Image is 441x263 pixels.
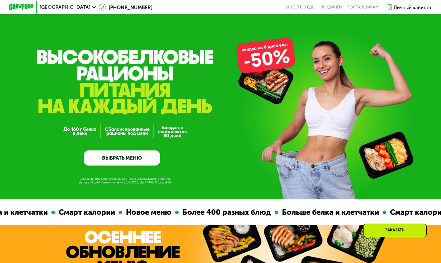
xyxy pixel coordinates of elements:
a: Вендинги [321,5,342,10]
div: Личный кабинет [394,4,432,11]
div: поставщикам [347,5,379,10]
div: Новое меню [363,207,416,218]
a: ВЫБРАТЬ МЕНЮ [84,150,160,166]
div: Заказать [363,224,427,237]
a: Качество еды [285,5,315,10]
span: [GEOGRAPHIC_DATA] [40,5,90,10]
div: Новое меню [32,207,85,218]
a: [PHONE_NUMBER] [99,4,152,11]
div: Смарт калории [296,207,359,218]
div: Более 400 разных блюд [88,207,184,218]
div: Больше белка и клетчатки [188,207,292,218]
